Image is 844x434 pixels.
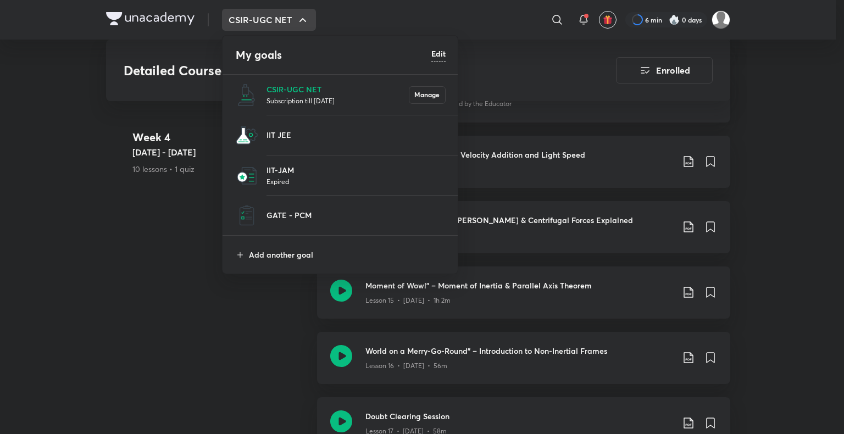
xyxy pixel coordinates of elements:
[236,84,258,106] img: CSIR-UGC NET
[236,165,258,187] img: IIT-JAM
[249,249,446,260] p: Add another goal
[266,129,446,141] p: IIT JEE
[236,124,258,146] img: IIT JEE
[266,84,409,95] p: CSIR-UGC NET
[236,47,431,63] h4: My goals
[431,48,446,59] h6: Edit
[409,86,446,104] button: Manage
[266,95,409,106] p: Subscription till [DATE]
[236,204,258,226] img: GATE - PCM
[266,164,446,176] p: IIT-JAM
[266,176,446,187] p: Expired
[266,209,446,221] p: GATE - PCM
